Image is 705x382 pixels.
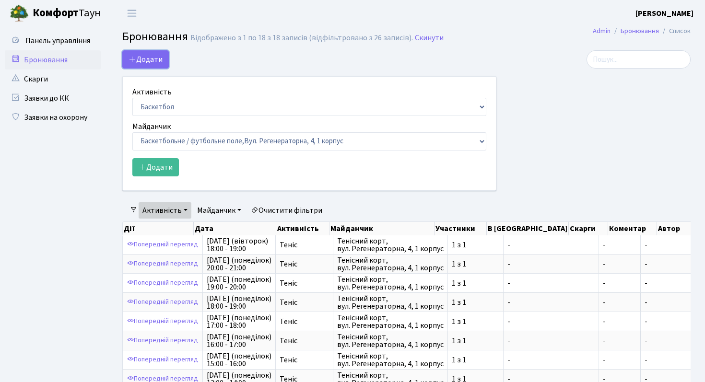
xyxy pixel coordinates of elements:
[569,222,608,235] th: Скарги
[337,314,444,329] span: Тенісний корт, вул. Регенераторна, 4, 1 корпус
[132,86,172,98] label: Активність
[122,28,188,45] span: Бронювання
[645,297,647,308] span: -
[645,355,647,365] span: -
[645,278,647,289] span: -
[645,316,647,327] span: -
[603,337,636,345] span: -
[593,26,611,36] a: Admin
[603,299,636,306] span: -
[10,4,29,23] img: logo.png
[452,318,499,325] span: 1 з 1
[132,158,179,176] button: Додати
[139,202,191,219] a: Активність
[125,295,200,310] a: Попередній перегляд
[487,222,569,235] th: В [GEOGRAPHIC_DATA]
[190,34,413,43] div: Відображено з 1 по 18 з 18 записів (відфільтровано з 26 записів).
[621,26,659,36] a: Бронювання
[507,318,595,325] span: -
[125,352,200,367] a: Попередній перегляд
[207,352,271,368] span: [DATE] (понеділок) 15:00 - 16:00
[5,108,101,127] a: Заявки на охорону
[125,256,200,271] a: Попередній перегляд
[603,279,636,287] span: -
[125,276,200,290] a: Попередній перегляд
[280,260,329,268] span: Теніс
[125,237,200,252] a: Попередній перегляд
[645,259,647,269] span: -
[337,295,444,310] span: Тенісний корт, вул. Регенераторна, 4, 1 корпус
[507,337,595,345] span: -
[337,352,444,368] span: Тенісний корт, вул. Регенераторна, 4, 1 корпус
[194,222,277,235] th: Дата
[280,299,329,306] span: Теніс
[507,299,595,306] span: -
[207,256,271,272] span: [DATE] (понеділок) 20:00 - 21:00
[207,314,271,329] span: [DATE] (понеділок) 17:00 - 18:00
[452,241,499,249] span: 1 з 1
[33,5,101,22] span: Таун
[207,295,271,310] span: [DATE] (понеділок) 18:00 - 19:00
[659,26,691,36] li: Список
[507,279,595,287] span: -
[507,356,595,364] span: -
[25,35,90,46] span: Панель управління
[280,279,329,287] span: Теніс
[125,333,200,348] a: Попередній перегляд
[452,356,499,364] span: 1 з 1
[435,222,486,235] th: Участники
[337,333,444,348] span: Тенісний корт, вул. Регенераторна, 4, 1 корпус
[5,31,101,50] a: Панель управління
[452,337,499,345] span: 1 з 1
[5,50,101,69] a: Бронювання
[603,318,636,325] span: -
[635,8,693,19] a: [PERSON_NAME]
[207,237,271,253] span: [DATE] (вівторок) 18:00 - 19:00
[337,256,444,272] span: Тенісний корт, вул. Регенераторна, 4, 1 корпус
[120,5,144,21] button: Переключити навігацію
[280,337,329,345] span: Теніс
[337,276,444,291] span: Тенісний корт, вул. Регенераторна, 4, 1 корпус
[329,222,435,235] th: Майданчик
[645,240,647,250] span: -
[603,356,636,364] span: -
[608,222,657,235] th: Коментар
[122,50,169,69] button: Додати
[280,318,329,325] span: Теніс
[507,241,595,249] span: -
[507,260,595,268] span: -
[645,336,647,346] span: -
[247,202,326,219] a: Очистити фільтри
[452,260,499,268] span: 1 з 1
[415,34,444,43] a: Скинути
[125,314,200,329] a: Попередній перегляд
[5,89,101,108] a: Заявки до КК
[5,69,101,89] a: Скарги
[578,21,705,41] nav: breadcrumb
[276,222,329,235] th: Активність
[280,356,329,364] span: Теніс
[337,237,444,253] span: Тенісний корт, вул. Регенераторна, 4, 1 корпус
[280,241,329,249] span: Теніс
[452,279,499,287] span: 1 з 1
[587,50,691,69] input: Пошук...
[207,276,271,291] span: [DATE] (понеділок) 19:00 - 20:00
[193,202,245,219] a: Майданчик
[452,299,499,306] span: 1 з 1
[603,260,636,268] span: -
[123,222,194,235] th: Дії
[132,121,171,132] label: Майданчик
[33,5,79,21] b: Комфорт
[603,241,636,249] span: -
[207,333,271,348] span: [DATE] (понеділок) 16:00 - 17:00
